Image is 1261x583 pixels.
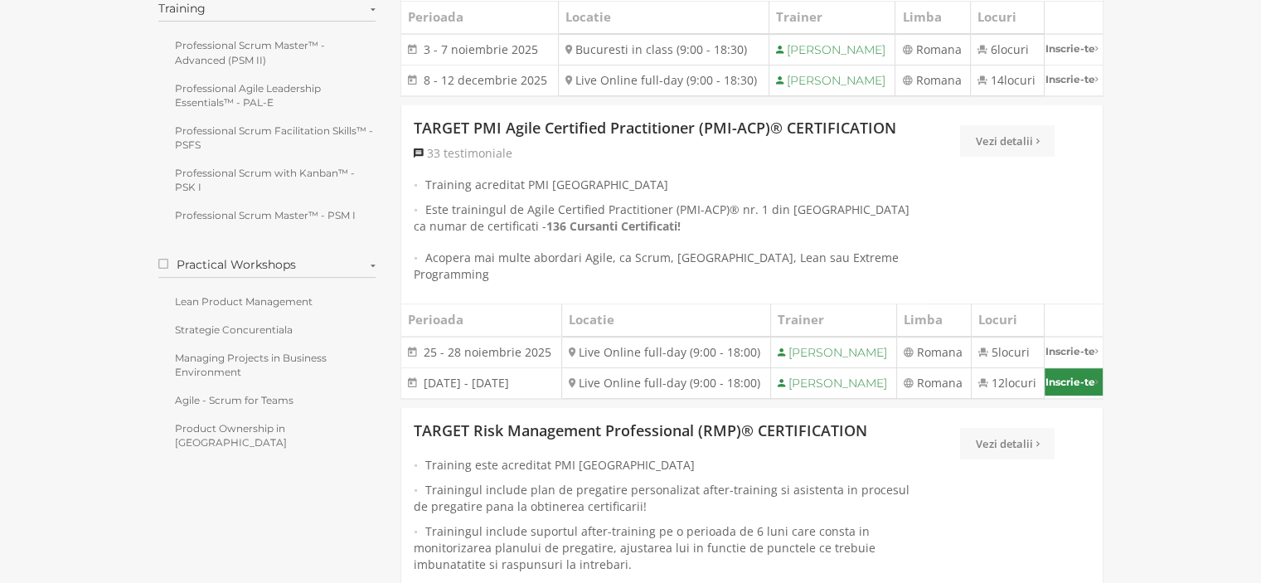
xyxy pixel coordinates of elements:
th: Trainer [771,304,897,337]
td: 12 [971,367,1045,398]
td: Live Online full-day (9:00 - 18:00) [561,367,771,398]
td: Romana [896,367,971,398]
th: Perioada [401,304,561,337]
a: Vezi detalii [960,428,1055,459]
a: Inscrie-te [1045,66,1103,93]
span: locuri [1004,72,1035,88]
th: Limba [896,304,971,337]
a: Professional Agile Leadership Essentials™ - PAL-E [158,77,376,114]
td: [PERSON_NAME] [771,337,897,368]
li: Trainingul include suportul after-training pe o perioada de 6 luni care consta in monitorizarea p... [414,523,914,573]
th: Locatie [558,2,769,34]
th: Locatie [561,304,771,337]
li: Training este acreditat PMI [GEOGRAPHIC_DATA] [414,457,914,474]
li: Acopera mai multe abordari Agile, ca Scrum, [GEOGRAPHIC_DATA], Lean sau Extreme Programming [414,250,914,283]
td: 5 [971,337,1045,368]
span: 33 testimoniale [427,145,512,161]
td: Live Online full-day (9:00 - 18:30) [558,65,769,95]
span: locuri [997,41,1029,57]
a: 33 testimoniale [414,145,512,162]
a: Agile - Scrum for Teams [158,389,376,411]
a: 136 Cursanti Certificati! [546,218,681,235]
td: Romana [895,65,970,95]
a: Product Ownership in [GEOGRAPHIC_DATA] [158,417,376,454]
td: Romana [896,337,971,368]
td: Romana [895,34,970,66]
li: Este trainingul de Agile Certified Practitioner (PMI-ACP)® nr. 1 din [GEOGRAPHIC_DATA] ca numar d... [414,202,914,241]
a: Inscrie-te [1045,338,1102,365]
span: 8 - 12 decembrie 2025 [424,72,547,88]
a: Lean Product Management [158,290,376,313]
label: Practical Workshops [158,256,376,278]
th: Limba [895,2,970,34]
a: Managing Projects in Business Environment [158,347,376,383]
a: TARGET PMI Agile Certified Practitioner (PMI-ACP)® CERTIFICATION [414,118,896,139]
a: Vezi detalii [960,125,1055,157]
span: 25 - 28 noiembrie 2025 [424,344,551,360]
a: Professional Scrum Master™ - PSM I [158,204,376,226]
td: 14 [970,65,1044,95]
th: Perioada [401,2,558,34]
span: 3 - 7 noiembrie 2025 [424,41,538,57]
td: Live Online full-day (9:00 - 18:00) [561,337,771,368]
a: Strategie Concurentiala [158,318,376,341]
a: Inscrie-te [1045,368,1102,396]
td: Bucuresti in class (9:00 - 18:30) [558,34,769,66]
td: 6 [970,34,1044,66]
a: Professional Scrum with Kanban™ - PSK I [158,162,376,198]
a: Professional Scrum Facilitation Skills™ - PSFS [158,119,376,156]
span: locuri [998,344,1030,360]
span: [DATE] - [DATE] [424,375,509,391]
a: Inscrie-te [1045,35,1103,62]
th: Locuri [971,304,1045,337]
td: [PERSON_NAME] [769,65,895,95]
td: [PERSON_NAME] [769,34,895,66]
a: Professional Scrum Master™ - Advanced (PSM II) [158,34,376,70]
li: Trainingul include plan de pregatire personalizat after-training si asistenta in procesul de preg... [414,482,914,515]
strong: 136 Cursanti Certificati! [546,218,681,234]
td: [PERSON_NAME] [771,367,897,398]
th: Locuri [970,2,1044,34]
a: TARGET Risk Management Professional (RMP)® CERTIFICATION [414,420,867,442]
li: Training acreditat PMI [GEOGRAPHIC_DATA] [414,177,914,193]
span: locuri [1005,375,1036,391]
th: Trainer [769,2,895,34]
